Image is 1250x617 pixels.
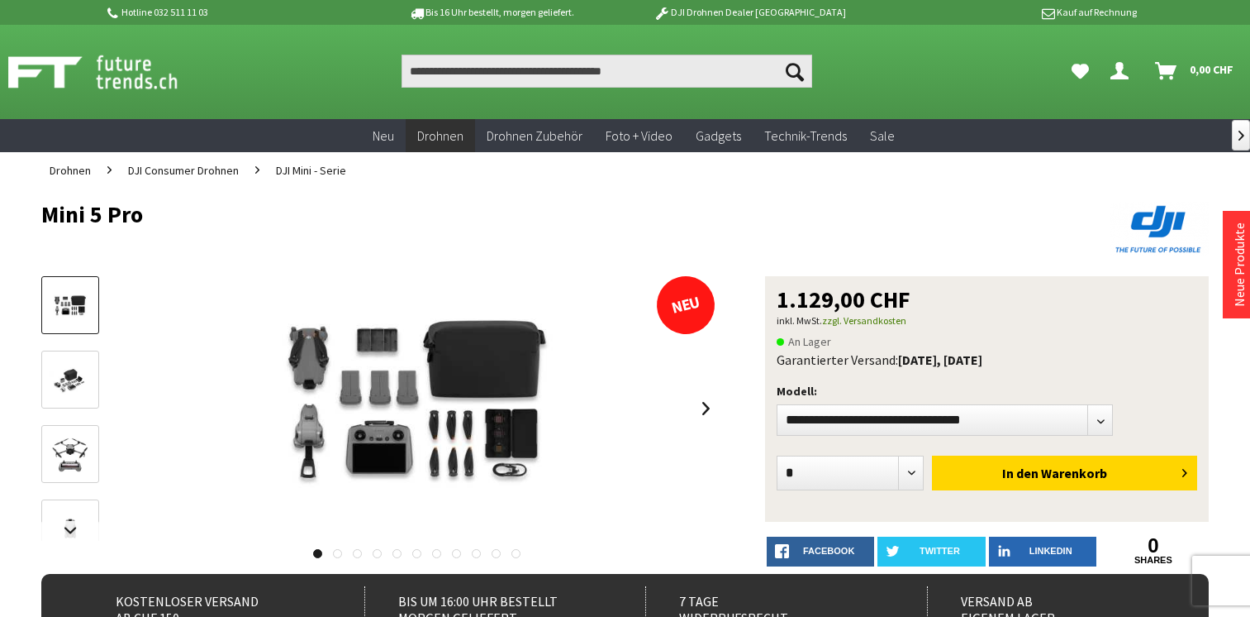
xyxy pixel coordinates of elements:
span: Neu [373,127,394,144]
a: Gadgets [684,119,753,153]
a: Dein Konto [1104,55,1142,88]
a: Sale [858,119,906,153]
span: Foto + Video [606,127,673,144]
img: Vorschau: Mini 5 Pro [46,290,94,323]
a: Neu [361,119,406,153]
h1: Mini 5 Pro [41,202,975,227]
span: facebook [803,546,854,556]
a: Warenkorb [1148,55,1242,88]
span:  [1238,131,1244,141]
span: Technik-Trends [764,127,847,144]
span: Warenkorb [1041,465,1107,481]
a: Drohnen Zubehör [475,119,594,153]
p: Modell: [777,381,1197,401]
a: Drohnen [406,119,475,153]
a: DJI Consumer Drohnen [120,152,247,189]
p: Kauf auf Rechnung [879,2,1137,22]
a: Foto + Video [594,119,684,153]
a: LinkedIn [989,537,1096,567]
img: Shop Futuretrends - zur Startseite wechseln [8,51,214,93]
div: Garantierter Versand: [777,352,1197,368]
a: zzgl. Versandkosten [822,314,906,327]
span: Sale [870,127,895,144]
img: DJI [1110,202,1209,256]
a: Drohnen [41,152,99,189]
button: In den Warenkorb [932,456,1197,490]
span: Drohnen [417,127,463,144]
span: DJI Consumer Drohnen [128,163,239,178]
span: Drohnen Zubehör [487,127,582,144]
span: An Lager [777,332,831,352]
span: 1.129,00 CHF [777,288,910,311]
a: Neue Produkte [1231,222,1248,307]
a: DJI Mini - Serie [268,152,354,189]
p: Hotline 032 511 11 03 [104,2,362,22]
img: Mini 5 Pro [219,276,615,541]
button: Suchen [777,55,812,88]
span: twitter [920,546,960,556]
b: [DATE], [DATE] [898,352,982,368]
span: Gadgets [696,127,741,144]
a: 0 [1100,537,1207,555]
a: twitter [877,537,985,567]
span: In den [1002,465,1038,481]
a: shares [1100,555,1207,566]
span: DJI Mini - Serie [276,163,346,178]
a: facebook [767,537,874,567]
a: Meine Favoriten [1063,55,1097,88]
p: inkl. MwSt. [777,311,1197,331]
span: Drohnen [50,163,91,178]
a: Technik-Trends [753,119,858,153]
p: DJI Drohnen Dealer [GEOGRAPHIC_DATA] [620,2,878,22]
span: LinkedIn [1029,546,1072,556]
span: 0,00 CHF [1190,56,1233,83]
p: Bis 16 Uhr bestellt, morgen geliefert. [363,2,620,22]
input: Produkt, Marke, Kategorie, EAN, Artikelnummer… [402,55,813,88]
